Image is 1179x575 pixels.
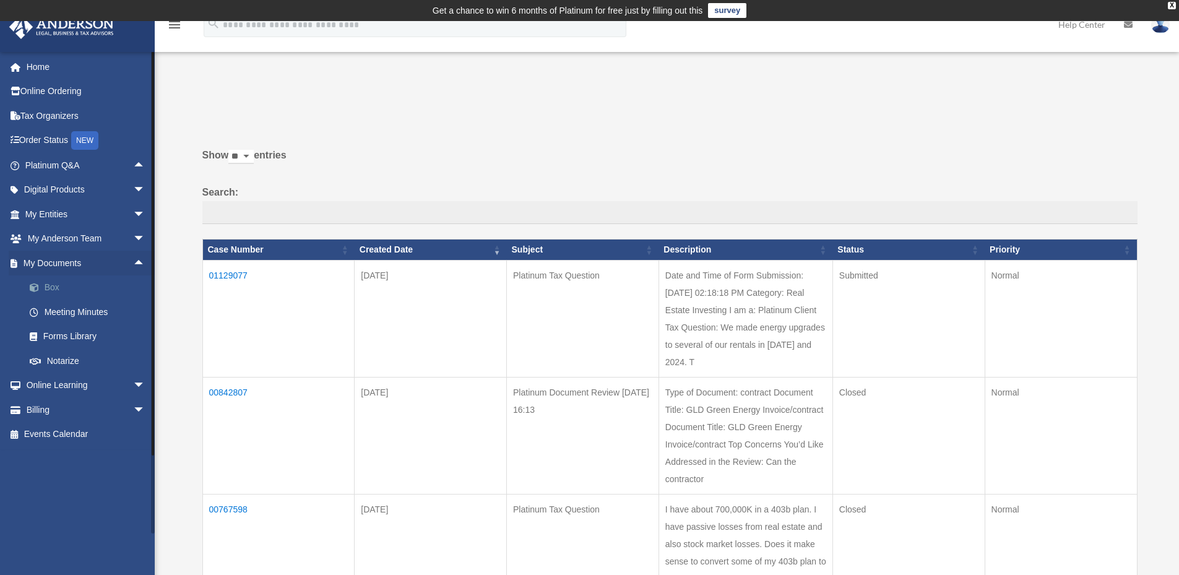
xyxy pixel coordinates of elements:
[9,178,164,202] a: Digital Productsarrow_drop_down
[708,3,746,18] a: survey
[133,202,158,227] span: arrow_drop_down
[17,324,164,349] a: Forms Library
[507,240,659,261] th: Subject: activate to sort column ascending
[202,201,1138,225] input: Search:
[202,377,355,494] td: 00842807
[9,373,164,398] a: Online Learningarrow_drop_down
[133,373,158,399] span: arrow_drop_down
[659,377,832,494] td: Type of Document: contract Document Title: GLD Green Energy Invoice/contract Document Title: GLD ...
[985,377,1137,494] td: Normal
[659,240,832,261] th: Description: activate to sort column ascending
[133,153,158,178] span: arrow_drop_up
[9,54,164,79] a: Home
[832,240,985,261] th: Status: activate to sort column ascending
[71,131,98,150] div: NEW
[167,17,182,32] i: menu
[9,128,164,153] a: Order StatusNEW
[1151,15,1170,33] img: User Pic
[9,153,158,178] a: Platinum Q&Aarrow_drop_up
[202,240,355,261] th: Case Number: activate to sort column ascending
[355,240,507,261] th: Created Date: activate to sort column ascending
[133,178,158,203] span: arrow_drop_down
[9,251,164,275] a: My Documentsarrow_drop_up
[985,260,1137,377] td: Normal
[133,397,158,423] span: arrow_drop_down
[133,251,158,276] span: arrow_drop_up
[659,260,832,377] td: Date and Time of Form Submission: [DATE] 02:18:18 PM Category: Real Estate Investing I am a: Plat...
[9,227,164,251] a: My Anderson Teamarrow_drop_down
[6,15,118,39] img: Anderson Advisors Platinum Portal
[507,260,659,377] td: Platinum Tax Question
[355,377,507,494] td: [DATE]
[207,17,220,30] i: search
[167,22,182,32] a: menu
[9,422,164,447] a: Events Calendar
[507,377,659,494] td: Platinum Document Review [DATE] 16:13
[9,397,164,422] a: Billingarrow_drop_down
[9,79,164,104] a: Online Ordering
[832,260,985,377] td: Submitted
[202,260,355,377] td: 01129077
[832,377,985,494] td: Closed
[433,3,703,18] div: Get a chance to win 6 months of Platinum for free just by filling out this
[9,202,164,227] a: My Entitiesarrow_drop_down
[202,147,1138,176] label: Show entries
[355,260,507,377] td: [DATE]
[1168,2,1176,9] div: close
[17,300,164,324] a: Meeting Minutes
[133,227,158,252] span: arrow_drop_down
[17,275,164,300] a: Box
[985,240,1137,261] th: Priority: activate to sort column ascending
[202,184,1138,225] label: Search:
[228,150,254,164] select: Showentries
[9,103,164,128] a: Tax Organizers
[17,348,164,373] a: Notarize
